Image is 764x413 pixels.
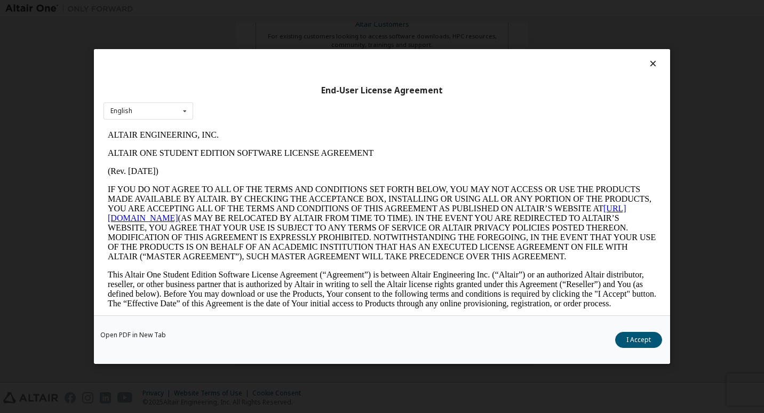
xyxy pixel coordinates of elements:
div: End-User License Agreement [104,85,660,96]
p: ALTAIR ONE STUDENT EDITION SOFTWARE LICENSE AGREEMENT [4,22,553,32]
p: IF YOU DO NOT AGREE TO ALL OF THE TERMS AND CONDITIONS SET FORTH BELOW, YOU MAY NOT ACCESS OR USE... [4,59,553,136]
a: Open PDF in New Tab [100,332,166,338]
a: [URL][DOMAIN_NAME] [4,78,523,97]
button: I Accept [615,332,662,348]
p: This Altair One Student Edition Software License Agreement (“Agreement”) is between Altair Engine... [4,144,553,182]
div: English [110,108,132,114]
p: (Rev. [DATE]) [4,41,553,50]
p: ALTAIR ENGINEERING, INC. [4,4,553,14]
